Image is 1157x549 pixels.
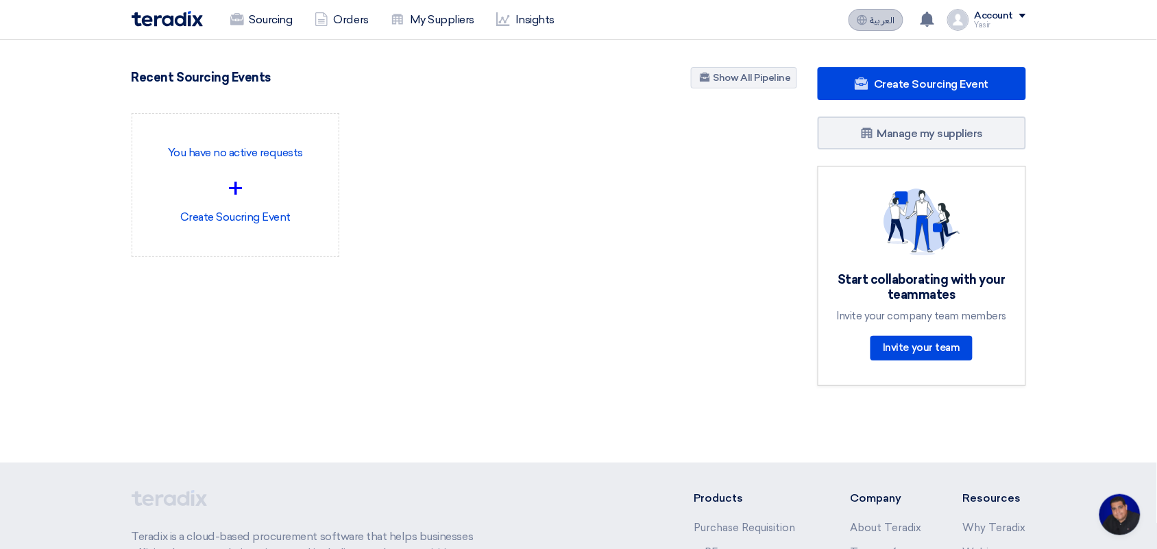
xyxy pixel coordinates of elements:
div: + [143,168,328,209]
a: Manage my suppliers [818,117,1026,149]
div: Account [975,10,1014,22]
li: Resources [963,490,1026,507]
a: Orders [304,5,380,35]
h4: Recent Sourcing Events [132,70,271,85]
button: العربية [849,9,903,31]
a: Sourcing [219,5,304,35]
a: Why Teradix [963,522,1026,534]
a: Purchase Requisition [694,522,795,534]
img: invite_your_team.svg [884,188,960,256]
img: profile_test.png [947,9,969,31]
img: Teradix logo [132,11,203,27]
div: Yasir [975,21,1026,29]
li: Company [851,490,922,507]
a: Invite your team [870,336,972,361]
span: Create Sourcing Event [874,77,988,90]
a: Insights [485,5,565,35]
a: My Suppliers [380,5,485,35]
a: Show All Pipeline [691,67,797,88]
a: About Teradix [851,522,922,534]
div: Invite your company team members [835,310,1009,322]
div: Create Soucring Event [143,125,328,245]
p: You have no active requests [143,145,328,161]
div: Start collaborating with your teammates [835,272,1009,303]
div: Open chat [1099,494,1141,535]
li: Products [694,490,809,507]
span: العربية [870,16,895,25]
